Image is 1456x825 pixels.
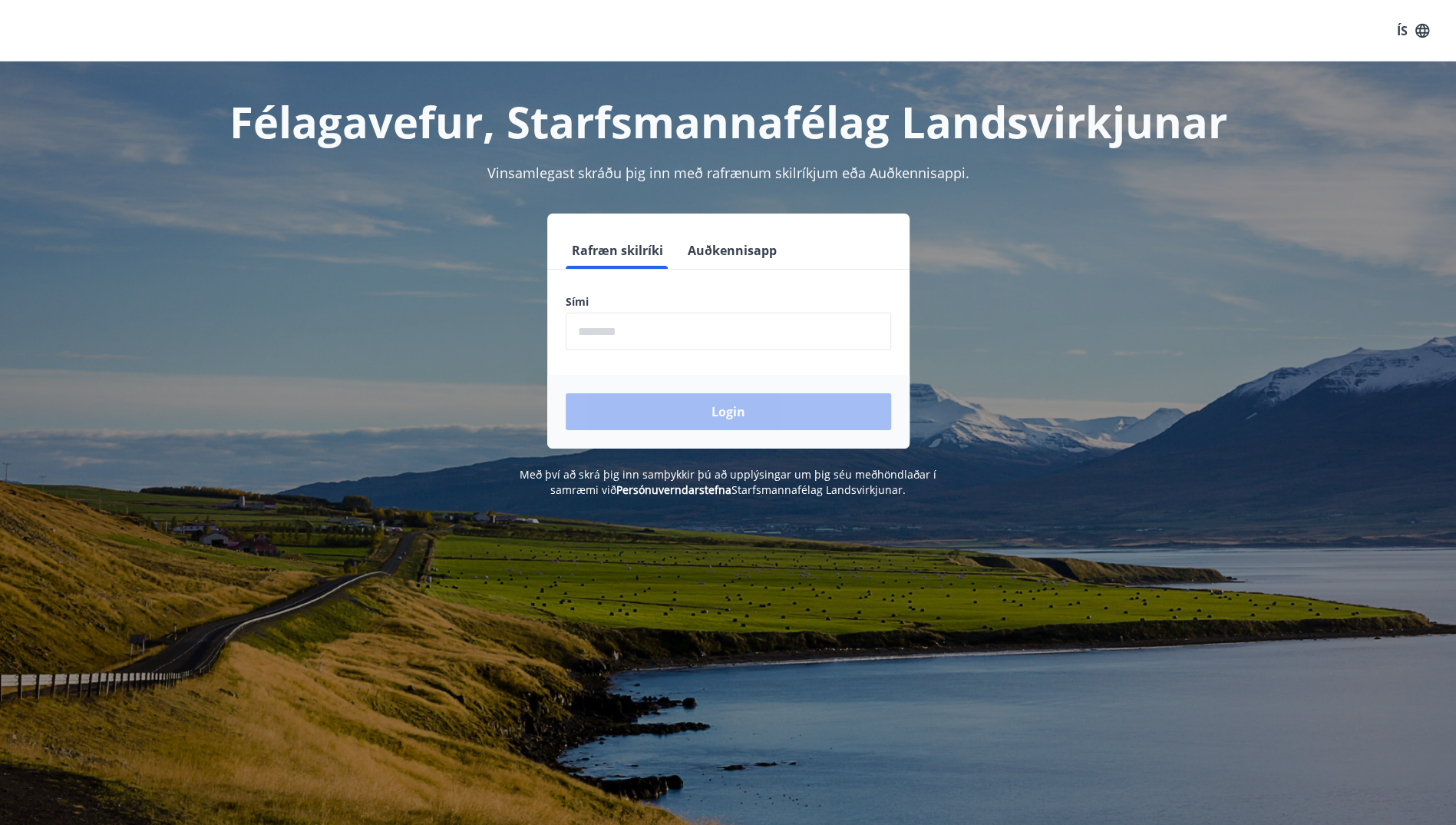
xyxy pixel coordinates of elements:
[194,92,1263,151] h1: Félagavefur, Starfsmannafélag Landsvirkjunar
[487,164,969,182] span: Vinsamlegast skráðu þig inn með rafrænum skilríkjum eða Auðkennisappi.
[566,294,891,310] label: Sími
[520,467,936,497] span: Með því að skrá þig inn samþykkir þú að upplýsingar um þig séu meðhöndlaðar í samræmi við Starfsm...
[616,482,731,497] a: Persónuverndarstefna
[682,232,783,269] button: Auðkennisapp
[1388,17,1438,45] button: ÍS
[566,232,669,269] button: Rafræn skilríki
